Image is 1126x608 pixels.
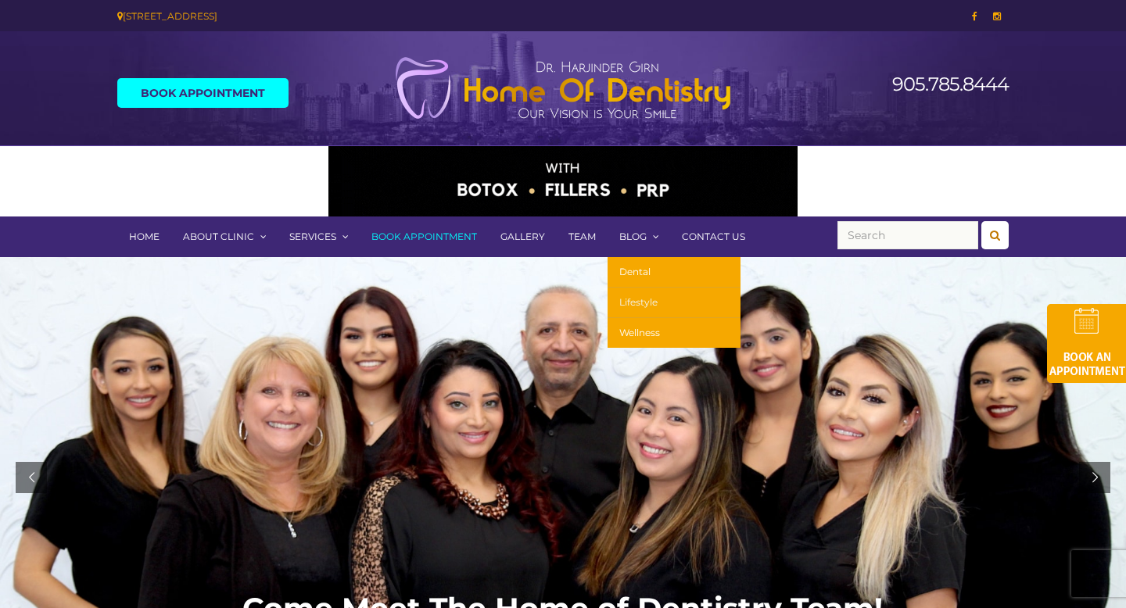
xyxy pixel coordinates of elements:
[117,8,551,24] div: [STREET_ADDRESS]
[117,216,171,257] a: Home
[328,146,798,216] img: Medspa-Banner-Virtual-Consultation-2-1.gif
[608,216,670,257] a: Blog
[360,216,489,257] a: Book Appointment
[278,216,360,257] a: Services
[557,216,608,257] a: Team
[837,221,978,249] input: Search
[489,216,557,257] a: Gallery
[171,216,278,257] a: About Clinic
[608,318,741,348] a: Wellness
[608,288,741,318] a: Lifestyle
[117,78,289,108] a: Book Appointment
[387,56,739,120] img: Home of Dentistry
[608,257,741,288] a: Dental
[1047,304,1126,383] img: book-an-appointment-hod-gld.png
[670,216,757,257] a: Contact Us
[892,73,1009,95] a: 905.785.8444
